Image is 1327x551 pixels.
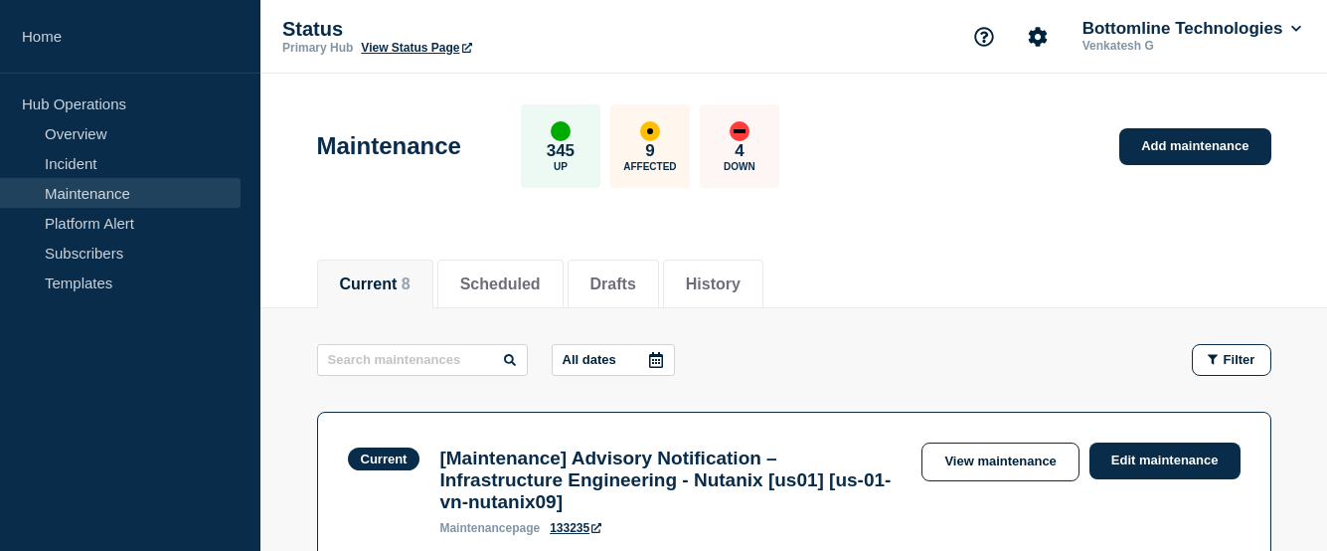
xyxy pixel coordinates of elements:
div: down [730,121,749,141]
p: 345 [547,141,575,161]
h3: [Maintenance] Advisory Notification – Infrastructure Engineering - Nutanix [us01] [us-01-vn-nutan... [439,448,902,513]
p: Down [724,161,755,172]
button: Account settings [1017,16,1059,58]
button: History [686,275,741,293]
div: Current [361,452,408,466]
a: Edit maintenance [1089,443,1241,479]
button: Drafts [590,275,636,293]
button: Current 8 [340,275,411,293]
button: Filter [1192,344,1271,376]
p: Up [554,161,568,172]
p: 9 [645,141,654,161]
a: 133235 [550,521,601,535]
a: View Status Page [361,41,471,55]
a: Add maintenance [1119,128,1270,165]
button: Support [963,16,1005,58]
div: up [551,121,571,141]
p: Venkatesh G [1078,39,1285,53]
span: 8 [402,275,411,292]
p: Primary Hub [282,41,353,55]
button: Scheduled [460,275,541,293]
p: 4 [735,141,744,161]
p: page [439,521,540,535]
button: Bottomline Technologies [1078,19,1305,39]
p: Affected [623,161,676,172]
span: maintenance [439,521,512,535]
p: All dates [563,352,616,367]
input: Search maintenances [317,344,528,376]
h1: Maintenance [317,132,461,160]
p: Status [282,18,680,41]
div: affected [640,121,660,141]
span: Filter [1224,352,1255,367]
button: All dates [552,344,675,376]
a: View maintenance [921,443,1078,481]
